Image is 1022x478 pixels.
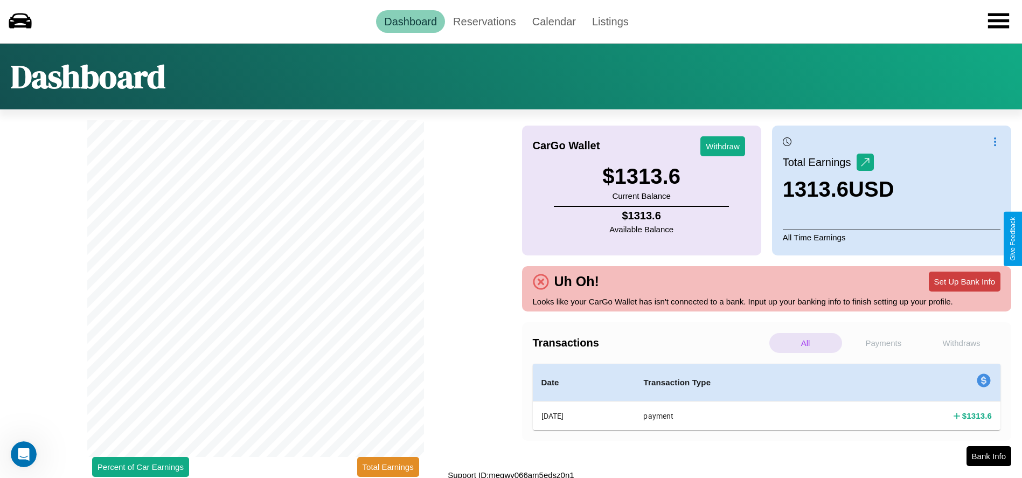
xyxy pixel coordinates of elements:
[609,222,673,237] p: Available Balance
[533,364,1001,430] table: simple table
[783,230,1000,245] p: All Time Earnings
[11,54,165,99] h1: Dashboard
[847,333,920,353] p: Payments
[533,337,767,349] h4: Transactions
[635,401,852,431] th: payment
[962,410,992,421] h4: $ 1313.6
[11,441,37,467] iframe: Intercom live chat
[609,210,673,222] h4: $ 1313.6
[549,274,604,289] h4: Uh Oh!
[92,457,189,477] button: Percent of Car Earnings
[524,10,584,33] a: Calendar
[769,333,842,353] p: All
[533,140,600,152] h4: CarGo Wallet
[357,457,419,477] button: Total Earnings
[783,177,894,202] h3: 1313.6 USD
[445,10,524,33] a: Reservations
[533,401,635,431] th: [DATE]
[643,376,843,389] h4: Transaction Type
[541,376,627,389] h4: Date
[1009,217,1017,261] div: Give Feedback
[929,272,1000,292] button: Set Up Bank Info
[376,10,445,33] a: Dashboard
[967,446,1011,466] button: Bank Info
[783,153,857,172] p: Total Earnings
[700,136,745,156] button: Withdraw
[602,164,680,189] h3: $ 1313.6
[584,10,637,33] a: Listings
[533,294,1001,309] p: Looks like your CarGo Wallet has isn't connected to a bank. Input up your banking info to finish ...
[602,189,680,203] p: Current Balance
[925,333,998,353] p: Withdraws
